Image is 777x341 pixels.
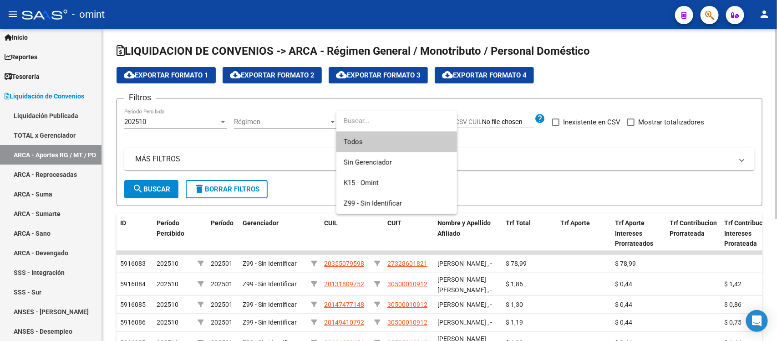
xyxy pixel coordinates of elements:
[344,199,402,207] span: Z99 - Sin Identificar
[344,132,450,152] span: Todos
[336,110,457,131] input: dropdown search
[344,179,379,187] span: K15 - Omint
[746,310,768,332] div: Open Intercom Messenger
[344,158,392,166] span: Sin Gerenciador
